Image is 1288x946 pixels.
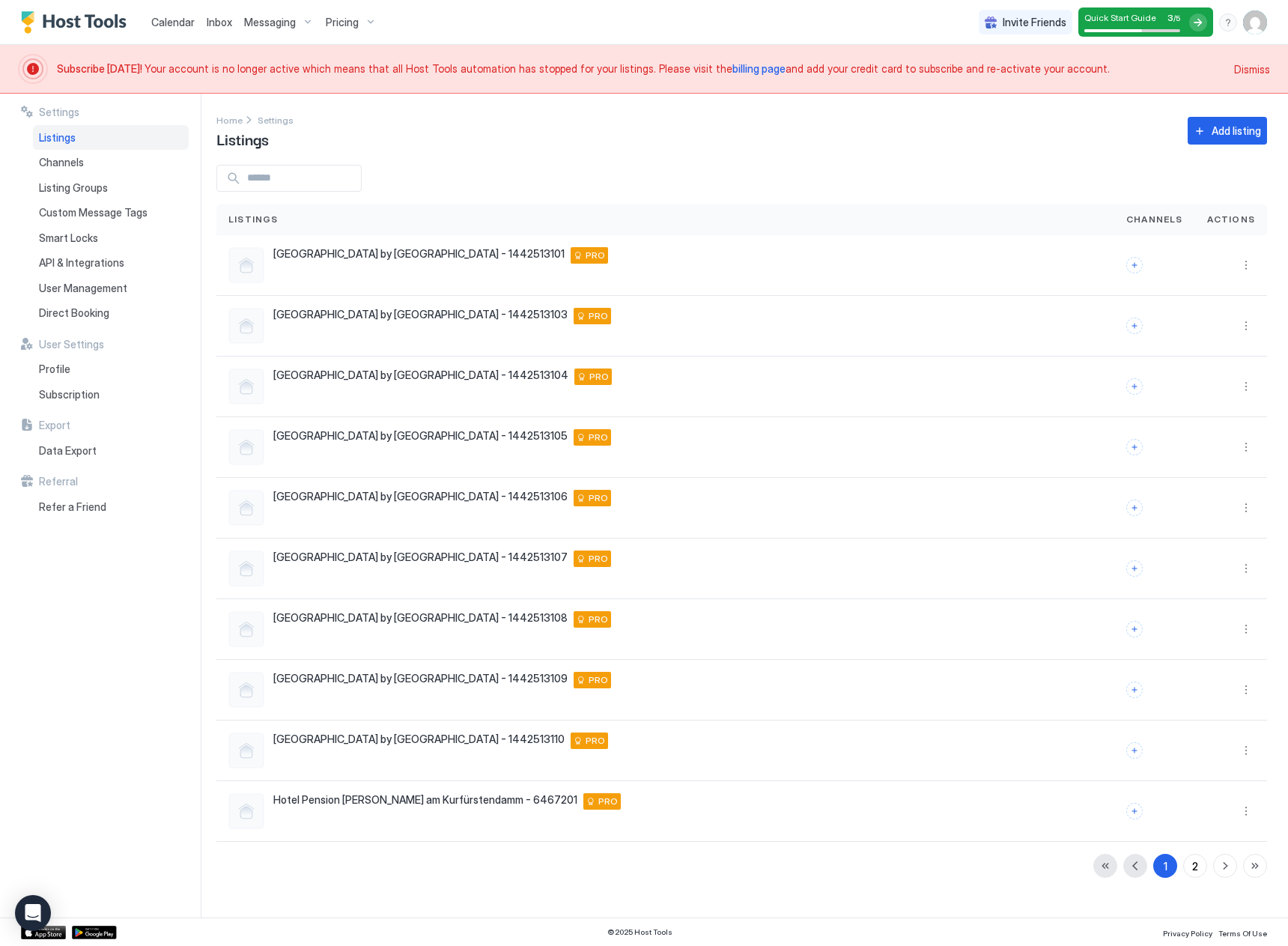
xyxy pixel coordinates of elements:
[1237,742,1255,759] div: menu
[273,551,568,564] span: [GEOGRAPHIC_DATA] by [GEOGRAPHIC_DATA] - 1442513107
[57,62,1225,76] span: Your account is no longer active which means that all Host Tools automation has stopped for your ...
[1234,61,1270,77] div: Dismiss
[589,552,608,566] span: PRO
[1237,378,1255,395] div: menu
[72,926,117,939] a: Google Play Store
[1237,256,1255,274] div: menu
[207,14,232,30] a: Inbox
[1237,802,1255,820] div: menu
[39,131,76,145] span: Listings
[1237,620,1255,638] div: menu
[1237,256,1255,274] button: More options
[1173,13,1180,23] span: / 5
[15,895,51,931] div: Open Intercom Messenger
[1167,12,1173,23] span: 3
[33,250,189,276] a: API & Integrations
[39,206,148,219] span: Custom Message Tags
[1237,438,1255,456] button: More options
[1126,621,1143,637] button: Connect channels
[216,112,243,127] a: Home
[216,115,243,126] span: Home
[1237,681,1255,699] button: More options
[244,16,296,29] span: Messaging
[207,16,232,28] span: Inbox
[21,11,133,34] a: Host Tools Logo
[589,370,609,383] span: PRO
[1126,318,1143,334] button: Connect channels
[39,156,84,169] span: Channels
[1237,681,1255,699] div: menu
[1126,500,1143,516] button: Connect channels
[33,175,189,201] a: Listing Groups
[1218,924,1267,940] a: Terms Of Use
[1126,213,1183,226] span: Channels
[241,166,361,191] input: Input Field
[39,444,97,458] span: Data Export
[607,927,672,937] span: © 2025 Host Tools
[1126,682,1143,698] button: Connect channels
[586,734,605,748] span: PRO
[258,112,294,127] a: Settings
[33,382,189,407] a: Subscription
[1163,929,1212,938] span: Privacy Policy
[586,249,605,262] span: PRO
[33,438,189,464] a: Data Export
[1084,12,1156,23] span: Quick Start Guide
[39,338,104,351] span: User Settings
[1237,742,1255,759] button: More options
[1243,10,1267,34] div: User profile
[273,611,568,625] span: [GEOGRAPHIC_DATA] by [GEOGRAPHIC_DATA] - 1442513108
[1237,317,1255,335] div: menu
[732,62,786,75] a: billing page
[151,14,195,30] a: Calendar
[1237,317,1255,335] button: More options
[273,247,565,261] span: [GEOGRAPHIC_DATA] by [GEOGRAPHIC_DATA] - 1442513101
[1163,924,1212,940] a: Privacy Policy
[589,431,608,444] span: PRO
[33,276,189,301] a: User Management
[1237,802,1255,820] button: More options
[39,419,70,432] span: Export
[589,309,608,323] span: PRO
[273,672,568,685] span: [GEOGRAPHIC_DATA] by [GEOGRAPHIC_DATA] - 1442513109
[1237,378,1255,395] button: More options
[33,125,189,151] a: Listings
[57,62,145,75] span: Subscribe [DATE]!
[273,490,568,503] span: [GEOGRAPHIC_DATA] by [GEOGRAPHIC_DATA] - 1442513106
[273,793,577,807] span: Hotel Pension [PERSON_NAME] am Kurfürstendamm - 6467201
[1192,858,1198,874] div: 2
[258,112,294,127] div: Breadcrumb
[1126,257,1143,273] button: Connect channels
[273,369,568,382] span: [GEOGRAPHIC_DATA] by [GEOGRAPHIC_DATA] - 1442513104
[589,613,608,626] span: PRO
[1237,499,1255,517] button: More options
[1207,213,1255,226] span: Actions
[39,500,106,514] span: Refer a Friend
[39,475,78,488] span: Referral
[216,112,243,127] div: Breadcrumb
[1218,929,1267,938] span: Terms Of Use
[1126,560,1143,577] button: Connect channels
[1126,742,1143,759] button: Connect channels
[1164,858,1167,874] div: 1
[1212,123,1261,139] div: Add listing
[39,306,109,320] span: Direct Booking
[39,231,98,245] span: Smart Locks
[39,106,79,119] span: Settings
[1003,16,1066,29] span: Invite Friends
[326,16,359,29] span: Pricing
[589,491,608,505] span: PRO
[1237,560,1255,577] button: More options
[33,225,189,251] a: Smart Locks
[589,673,608,687] span: PRO
[33,200,189,225] a: Custom Message Tags
[39,181,108,195] span: Listing Groups
[39,388,100,401] span: Subscription
[39,282,127,295] span: User Management
[21,926,66,939] div: App Store
[39,363,70,376] span: Profile
[1237,620,1255,638] button: More options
